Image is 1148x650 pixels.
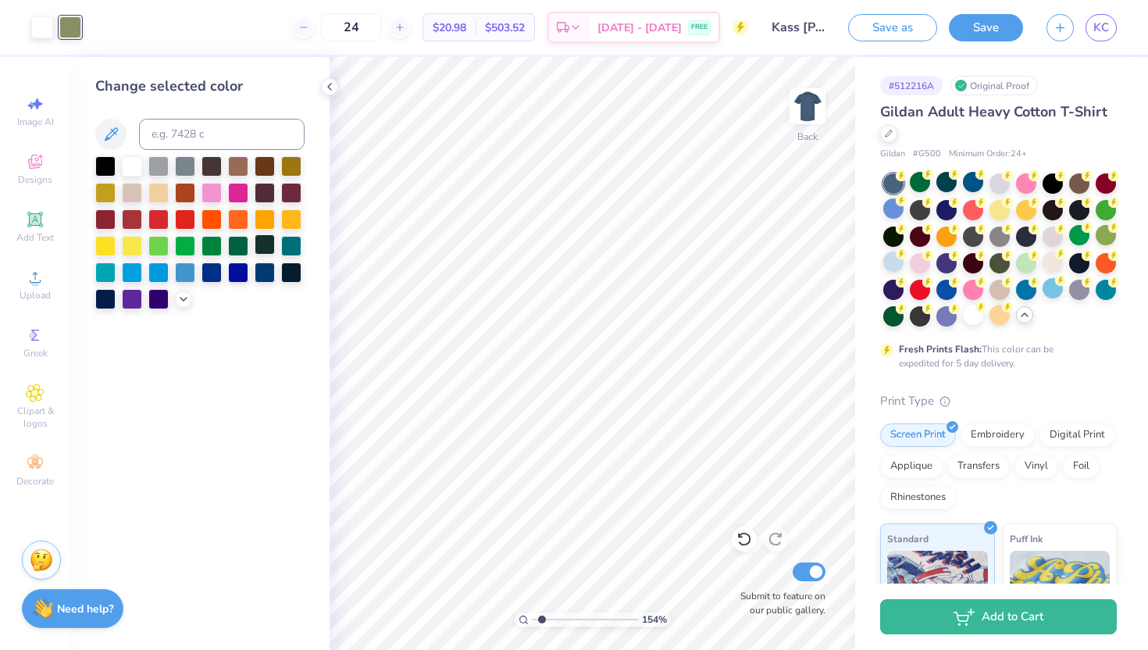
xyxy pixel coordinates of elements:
[950,76,1038,95] div: Original Proof
[485,20,525,36] span: $503.52
[880,423,956,447] div: Screen Print
[880,76,943,95] div: # 512216A
[899,342,1091,370] div: This color can be expedited for 5 day delivery.
[949,14,1023,41] button: Save
[8,405,62,430] span: Clipart & logos
[1039,423,1115,447] div: Digital Print
[887,551,988,629] img: Standard
[17,116,54,128] span: Image AI
[16,231,54,244] span: Add Text
[880,455,943,478] div: Applique
[880,148,905,161] span: Gildan
[880,486,956,509] div: Rhinestones
[57,602,113,616] strong: Need help?
[642,612,667,627] span: 154 %
[899,343,982,355] strong: Fresh Prints Flash:
[1093,19,1109,37] span: KC
[947,455,1010,478] div: Transfers
[18,173,52,186] span: Designs
[321,13,382,41] input: – –
[797,130,818,144] div: Back
[139,119,305,150] input: e.g. 7428 c
[880,599,1117,634] button: Add to Cart
[1010,530,1043,547] span: Puff Ink
[1086,14,1117,41] a: KC
[1014,455,1058,478] div: Vinyl
[23,347,48,359] span: Greek
[732,589,825,617] label: Submit to feature on our public gallery.
[597,20,682,36] span: [DATE] - [DATE]
[95,76,305,97] div: Change selected color
[880,102,1107,121] span: Gildan Adult Heavy Cotton T-Shirt
[792,91,823,122] img: Back
[1010,551,1111,629] img: Puff Ink
[1063,455,1100,478] div: Foil
[16,475,54,487] span: Decorate
[961,423,1035,447] div: Embroidery
[880,392,1117,410] div: Print Type
[887,530,929,547] span: Standard
[949,148,1027,161] span: Minimum Order: 24 +
[760,12,836,43] input: Untitled Design
[433,20,466,36] span: $20.98
[691,22,708,33] span: FREE
[913,148,941,161] span: # G500
[848,14,937,41] button: Save as
[20,289,51,302] span: Upload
